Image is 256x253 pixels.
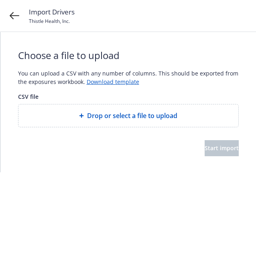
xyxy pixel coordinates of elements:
[18,48,239,63] span: Choose a file to upload
[205,144,239,152] span: Start import
[205,140,239,156] button: Start import
[18,104,239,127] div: Drop or select a file to upload
[18,92,239,101] span: CSV file
[87,78,139,86] a: Download template
[87,111,177,120] span: Drop or select a file to upload
[29,7,75,17] span: Import Drivers
[18,69,239,86] div: You can upload a CSV with any number of columns. This should be exported from the exposures workb...
[29,18,70,24] span: Thistle Health, Inc.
